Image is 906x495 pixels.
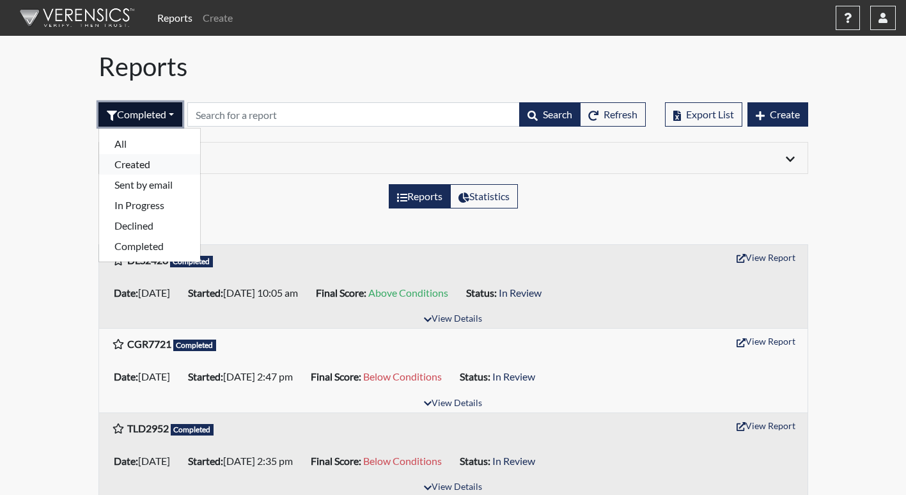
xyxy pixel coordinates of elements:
[99,236,200,256] button: Completed
[173,340,217,351] span: Completed
[99,216,200,236] button: Declined
[731,416,801,436] button: View Report
[127,422,169,434] b: TLD2952
[580,102,646,127] button: Refresh
[109,366,183,387] li: [DATE]
[188,370,223,382] b: Started:
[99,195,200,216] button: In Progress
[98,102,182,127] button: Completed
[114,455,138,467] b: Date:
[604,108,637,120] span: Refresh
[99,175,200,195] button: Sent by email
[98,51,808,82] h1: Reports
[187,102,520,127] input: Search by Registration ID, Interview Number, or Investigation Name.
[183,283,311,303] li: [DATE] 10:05 am
[686,108,734,120] span: Export List
[114,287,138,299] b: Date:
[188,287,223,299] b: Started:
[311,370,361,382] b: Final Score:
[747,102,808,127] button: Create
[99,134,200,154] button: All
[466,287,497,299] b: Status:
[519,102,581,127] button: Search
[127,338,171,350] b: CGR7721
[316,287,366,299] b: Final Score:
[731,331,801,351] button: View Report
[311,455,361,467] b: Final Score:
[112,150,444,162] h6: Filters
[460,455,490,467] b: Status:
[183,366,306,387] li: [DATE] 2:47 pm
[198,5,238,31] a: Create
[114,370,138,382] b: Date:
[492,370,535,382] span: In Review
[171,424,214,436] span: Completed
[363,455,442,467] span: Below Conditions
[102,150,804,166] div: Click to expand/collapse filters
[98,102,182,127] div: Filter by interview status
[770,108,800,120] span: Create
[109,451,183,471] li: [DATE]
[99,154,200,175] button: Created
[109,283,183,303] li: [DATE]
[543,108,572,120] span: Search
[499,287,542,299] span: In Review
[183,451,306,471] li: [DATE] 2:35 pm
[450,184,518,208] label: View statistics about completed interviews
[418,311,488,328] button: View Details
[98,219,808,239] h5: Results: 286
[460,370,490,382] b: Status:
[665,102,742,127] button: Export List
[363,370,442,382] span: Below Conditions
[368,287,448,299] span: Above Conditions
[389,184,451,208] label: View the list of reports
[731,247,801,267] button: View Report
[152,5,198,31] a: Reports
[188,455,223,467] b: Started:
[418,395,488,412] button: View Details
[492,455,535,467] span: In Review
